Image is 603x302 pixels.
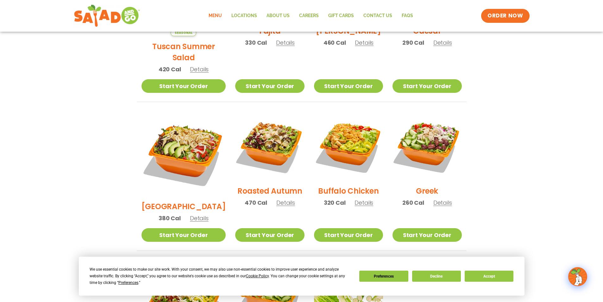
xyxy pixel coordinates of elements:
span: Details [190,65,209,73]
h2: Greek [416,185,438,196]
span: 470 Cal [245,198,267,207]
a: Careers [294,9,323,23]
a: GIFT CARDS [323,9,359,23]
span: Details [190,214,209,222]
nav: Menu [204,9,418,23]
span: 460 Cal [323,38,346,47]
a: Start Your Order [235,228,304,242]
span: Details [276,39,295,47]
span: Details [276,199,295,207]
span: Details [355,199,373,207]
span: ORDER NOW [487,12,523,20]
span: Preferences [118,280,138,285]
div: Cookie Consent Prompt [79,257,524,296]
a: Locations [227,9,262,23]
a: Start Your Order [314,79,383,93]
button: Preferences [359,271,408,282]
a: Start Your Order [141,228,226,242]
a: Start Your Order [393,228,462,242]
h2: Buffalo Chicken [318,185,379,196]
img: Product photo for Roasted Autumn Salad [235,112,304,181]
span: 380 Cal [159,214,181,222]
a: Contact Us [359,9,397,23]
img: wpChatIcon [569,268,587,286]
button: Decline [412,271,461,282]
a: Start Your Order [393,79,462,93]
img: new-SAG-logo-768×292 [74,3,141,29]
button: Accept [465,271,513,282]
h2: [GEOGRAPHIC_DATA] [141,201,226,212]
img: Product photo for Buffalo Chicken Salad [314,112,383,181]
img: Product photo for BBQ Ranch Salad [141,112,226,196]
div: We use essential cookies to make our site work. With your consent, we may also use non-essential ... [90,266,352,286]
a: FAQs [397,9,418,23]
a: ORDER NOW [481,9,529,23]
span: 290 Cal [402,38,424,47]
span: 420 Cal [159,65,181,74]
a: Start Your Order [235,79,304,93]
a: About Us [262,9,294,23]
span: Cookie Policy [246,274,269,278]
span: 330 Cal [245,38,267,47]
img: Product photo for Greek Salad [393,112,462,181]
a: Start Your Order [141,79,226,93]
span: Details [433,199,452,207]
span: Details [433,39,452,47]
h2: Roasted Autumn [237,185,302,196]
span: Seasonal [171,29,196,36]
a: Menu [204,9,227,23]
h2: Tuscan Summer Salad [141,41,226,63]
a: Start Your Order [314,228,383,242]
span: Details [355,39,374,47]
span: 320 Cal [324,198,346,207]
span: 260 Cal [402,198,424,207]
